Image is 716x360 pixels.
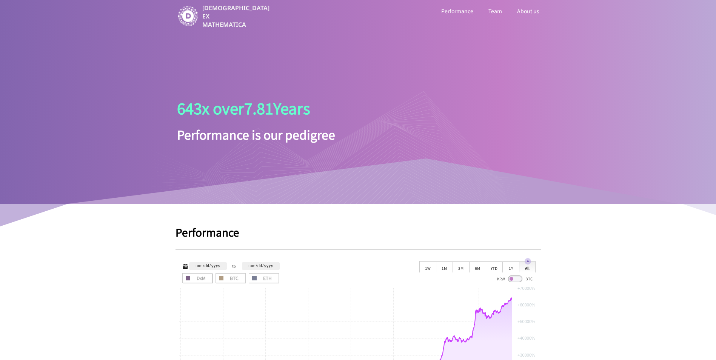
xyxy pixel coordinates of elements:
[525,276,533,282] span: BTC
[453,261,469,272] div: 3M
[185,276,210,280] span: DxM
[487,6,504,16] a: Team
[497,276,505,282] span: KRW
[176,226,541,238] h1: Performance
[517,336,535,340] text: +40000%
[202,4,271,29] p: [DEMOGRAPHIC_DATA] EX MATHEMATICA
[502,261,519,272] div: 1Y
[486,261,502,272] div: YTD
[177,5,199,27] img: image
[419,261,436,272] div: 1W
[251,276,276,280] span: ETH
[517,286,535,291] text: +70000%
[436,261,453,272] div: 1M
[517,353,535,357] text: +30000%
[519,261,536,272] div: All
[517,303,535,307] text: +60000%
[232,262,237,270] span: to
[517,319,535,324] text: +50000%
[516,6,541,16] a: About us
[440,6,475,16] a: Performance
[218,276,243,280] span: BTC
[469,261,486,272] div: 6M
